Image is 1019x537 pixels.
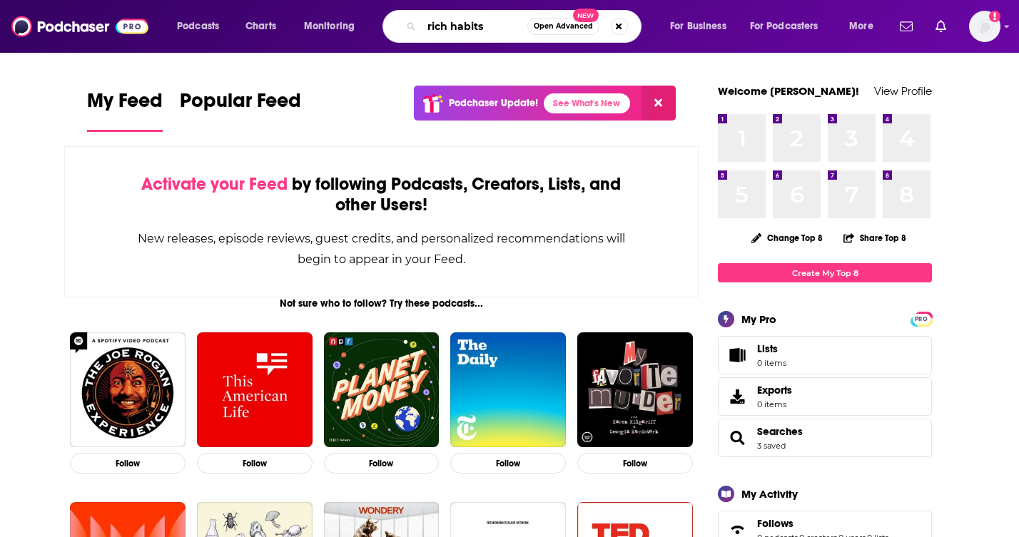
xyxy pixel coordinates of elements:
a: Popular Feed [180,88,301,132]
a: View Profile [874,84,932,98]
img: This American Life [197,332,313,448]
span: New [573,9,599,22]
a: Searches [723,428,751,448]
input: Search podcasts, credits, & more... [422,15,527,38]
svg: Add a profile image [989,11,1000,22]
a: Lists [718,336,932,374]
span: Logged in as jackiemayer [969,11,1000,42]
a: Searches [757,425,803,438]
div: by following Podcasts, Creators, Lists, and other Users! [136,174,627,215]
button: Follow [577,453,693,474]
button: open menu [167,15,238,38]
button: Follow [70,453,186,474]
a: Show notifications dropdown [930,14,952,39]
a: Exports [718,377,932,416]
button: Show profile menu [969,11,1000,42]
a: See What's New [544,93,630,113]
p: Podchaser Update! [449,97,538,109]
span: Activate your Feed [141,173,288,195]
span: Podcasts [177,16,219,36]
span: For Business [670,16,726,36]
a: Follows [757,517,888,530]
a: Charts [236,15,285,38]
button: Open AdvancedNew [527,18,599,35]
span: Exports [757,384,792,397]
div: My Pro [741,312,776,326]
div: Search podcasts, credits, & more... [396,10,655,43]
span: Charts [245,16,276,36]
a: Welcome [PERSON_NAME]! [718,84,859,98]
span: Lists [757,342,786,355]
button: open menu [294,15,373,38]
button: Follow [450,453,566,474]
span: 0 items [757,358,786,368]
a: 3 saved [757,441,786,451]
button: open menu [839,15,891,38]
span: Searches [718,419,932,457]
a: My Feed [87,88,163,132]
a: Show notifications dropdown [894,14,918,39]
span: My Feed [87,88,163,121]
button: Change Top 8 [743,229,831,247]
div: New releases, episode reviews, guest credits, and personalized recommendations will begin to appe... [136,228,627,270]
span: PRO [913,314,930,324]
img: User Profile [969,11,1000,42]
span: Open Advanced [534,23,593,30]
span: Lists [757,342,778,355]
button: Share Top 8 [843,224,907,252]
span: More [849,16,873,36]
img: Planet Money [324,332,440,448]
a: Create My Top 8 [718,263,932,282]
img: My Favorite Murder with Karen Kilgariff and Georgia Hardstark [577,332,693,448]
span: Lists [723,345,751,365]
a: PRO [913,313,930,324]
span: Popular Feed [180,88,301,121]
img: The Daily [450,332,566,448]
div: Not sure who to follow? Try these podcasts... [64,297,699,310]
button: Follow [197,453,313,474]
img: Podchaser - Follow, Share and Rate Podcasts [11,13,148,40]
button: Follow [324,453,440,474]
img: The Joe Rogan Experience [70,332,186,448]
div: My Activity [741,487,798,501]
span: Monitoring [304,16,355,36]
span: For Podcasters [750,16,818,36]
button: open menu [660,15,744,38]
span: Exports [723,387,751,406]
button: open menu [741,15,839,38]
span: 0 items [757,399,792,409]
span: Follows [757,517,794,530]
